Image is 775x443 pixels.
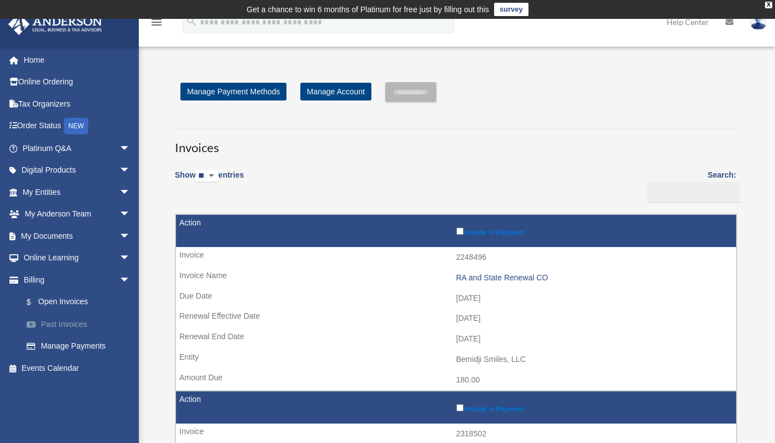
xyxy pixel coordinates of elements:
[8,357,147,379] a: Events Calendar
[176,370,736,391] td: 180.00
[647,182,740,203] input: Search:
[119,225,142,248] span: arrow_drop_down
[8,137,147,159] a: Platinum Q&Aarrow_drop_down
[300,83,371,100] a: Manage Account
[8,159,147,182] a: Digital Productsarrow_drop_down
[176,247,736,268] td: 2248496
[119,137,142,160] span: arrow_drop_down
[16,335,147,358] a: Manage Payments
[176,308,736,329] td: [DATE]
[195,170,218,183] select: Showentries
[150,19,163,29] a: menu
[119,247,142,270] span: arrow_drop_down
[456,228,464,235] input: Include in Payment
[8,247,147,269] a: Online Learningarrow_drop_down
[33,295,38,309] span: $
[456,402,731,413] label: Include in Payment
[8,49,147,71] a: Home
[246,3,489,16] div: Get a chance to win 6 months of Platinum for free just by filling out this
[456,273,731,283] div: RA and State Renewal CO
[494,3,529,16] a: survey
[8,115,147,138] a: Order StatusNEW
[119,203,142,226] span: arrow_drop_down
[456,404,464,411] input: Include in Payment
[175,129,736,157] h3: Invoices
[8,181,147,203] a: My Entitiesarrow_drop_down
[175,168,244,194] label: Show entries
[16,291,142,314] a: $Open Invoices
[765,2,772,8] div: close
[750,14,767,30] img: User Pic
[5,13,105,35] img: Anderson Advisors Platinum Portal
[119,159,142,182] span: arrow_drop_down
[176,329,736,350] td: [DATE]
[643,168,736,203] label: Search:
[456,225,731,236] label: Include in Payment
[185,15,198,27] i: search
[8,225,147,247] a: My Documentsarrow_drop_down
[64,118,88,134] div: NEW
[8,71,147,93] a: Online Ordering
[176,288,736,309] td: [DATE]
[119,269,142,291] span: arrow_drop_down
[150,16,163,29] i: menu
[176,349,736,370] td: Bemidji Smiles, LLC
[180,83,286,100] a: Manage Payment Methods
[8,269,147,291] a: Billingarrow_drop_down
[8,203,147,225] a: My Anderson Teamarrow_drop_down
[8,93,147,115] a: Tax Organizers
[119,181,142,204] span: arrow_drop_down
[16,313,147,335] a: Past Invoices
